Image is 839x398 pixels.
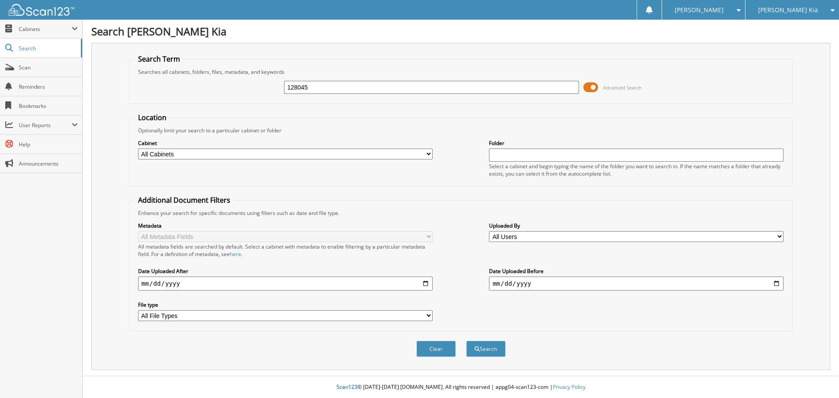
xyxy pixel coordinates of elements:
a: here [230,250,241,258]
label: Uploaded By [489,222,784,229]
div: Enhance your search for specific documents using filters such as date and file type. [134,209,788,217]
span: User Reports [19,121,72,129]
legend: Search Term [134,54,184,64]
input: start [138,277,433,291]
span: Scan123 [336,383,357,391]
span: Cabinets [19,25,72,33]
span: Scan [19,64,78,71]
img: scan123-logo-white.svg [9,4,74,16]
button: Search [466,341,506,357]
input: end [489,277,784,291]
span: [PERSON_NAME] [675,7,724,13]
span: Advanced Search [603,84,642,91]
label: File type [138,301,433,308]
span: Help [19,141,78,148]
a: Privacy Policy [553,383,586,391]
label: Cabinet [138,139,433,147]
label: Folder [489,139,784,147]
span: Search [19,45,76,52]
h1: Search [PERSON_NAME] Kia [91,24,830,38]
iframe: Chat Widget [795,356,839,398]
div: © [DATE]-[DATE] [DOMAIN_NAME]. All rights reserved | appg04-scan123-com | [83,377,839,398]
div: Select a cabinet and begin typing the name of the folder you want to search in. If the name match... [489,163,784,177]
legend: Additional Document Filters [134,195,235,205]
legend: Location [134,113,171,122]
div: Optionally limit your search to a particular cabinet or folder [134,127,788,134]
div: All metadata fields are searched by default. Select a cabinet with metadata to enable filtering b... [138,243,433,258]
div: Searches all cabinets, folders, files, metadata, and keywords [134,68,788,76]
span: [PERSON_NAME] Kia [758,7,818,13]
span: Announcements [19,160,78,167]
span: Bookmarks [19,102,78,110]
span: Reminders [19,83,78,90]
label: Metadata [138,222,433,229]
label: Date Uploaded After [138,267,433,275]
button: Clear [416,341,456,357]
label: Date Uploaded Before [489,267,784,275]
